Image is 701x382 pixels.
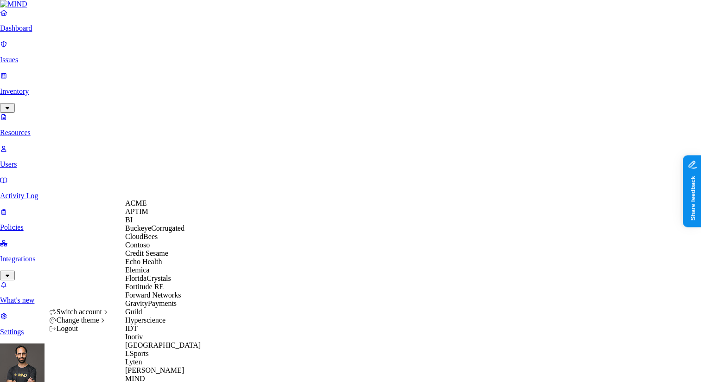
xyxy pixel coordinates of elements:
[125,207,148,215] span: APTIM
[125,224,185,232] span: BuckeyeCorrugated
[125,350,149,357] span: LSports
[57,308,102,316] span: Switch account
[125,283,164,291] span: Fortitude RE
[125,366,184,374] span: [PERSON_NAME]
[125,341,201,349] span: [GEOGRAPHIC_DATA]
[125,308,142,316] span: Guild
[125,249,168,257] span: Credit Sesame
[125,299,177,307] span: GravityPayments
[125,216,133,224] span: BI
[125,291,181,299] span: Forward Networks
[57,316,99,324] span: Change theme
[125,258,162,265] span: Echo Health
[49,324,110,333] div: Logout
[125,316,166,324] span: Hyperscience
[125,333,143,341] span: Inotiv
[125,274,171,282] span: FloridaCrystals
[125,233,158,240] span: CloudBees
[125,241,150,249] span: Contoso
[125,358,142,366] span: Lyten
[125,324,138,332] span: IDT
[125,266,149,274] span: Elemica
[125,199,147,207] span: ACME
